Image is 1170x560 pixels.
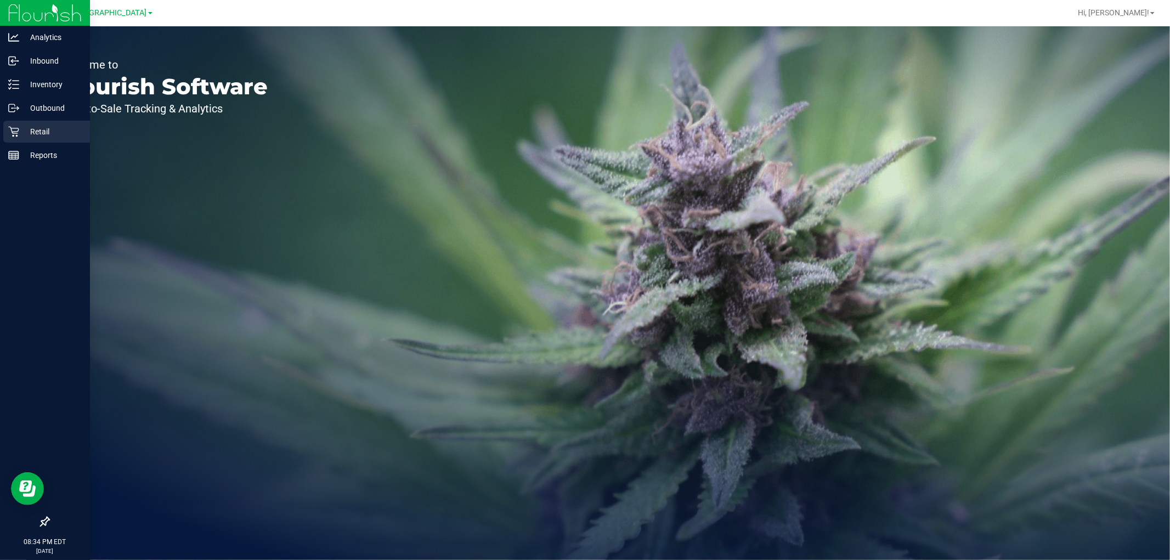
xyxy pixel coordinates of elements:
[59,76,268,98] p: Flourish Software
[19,149,85,162] p: Reports
[11,472,44,505] iframe: Resource center
[8,103,19,114] inline-svg: Outbound
[19,78,85,91] p: Inventory
[19,54,85,67] p: Inbound
[8,150,19,161] inline-svg: Reports
[1078,8,1149,17] span: Hi, [PERSON_NAME]!
[19,125,85,138] p: Retail
[59,59,268,70] p: Welcome to
[8,32,19,43] inline-svg: Analytics
[5,537,85,547] p: 08:34 PM EDT
[59,103,268,114] p: Seed-to-Sale Tracking & Analytics
[72,8,147,18] span: [GEOGRAPHIC_DATA]
[8,55,19,66] inline-svg: Inbound
[5,547,85,555] p: [DATE]
[19,101,85,115] p: Outbound
[19,31,85,44] p: Analytics
[8,79,19,90] inline-svg: Inventory
[8,126,19,137] inline-svg: Retail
